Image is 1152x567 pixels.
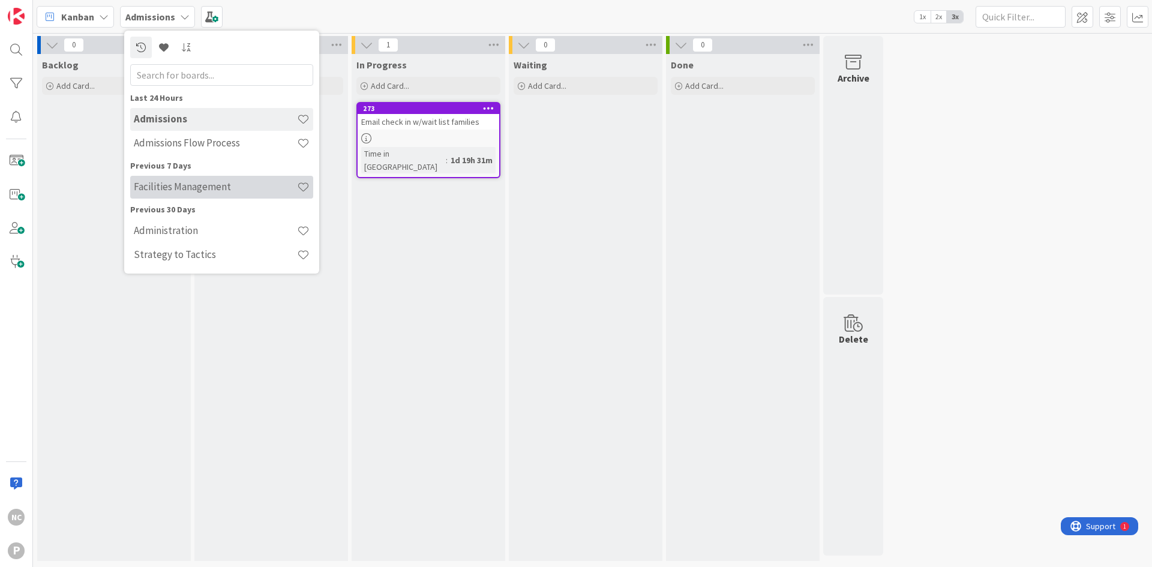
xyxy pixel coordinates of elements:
[356,59,407,71] span: In Progress
[8,542,25,559] div: P
[363,104,499,113] div: 273
[42,59,79,71] span: Backlog
[931,11,947,23] span: 2x
[8,509,25,526] div: NC
[446,154,448,167] span: :
[61,10,94,24] span: Kanban
[8,8,25,25] img: Visit kanbanzone.com
[130,203,313,216] div: Previous 30 Days
[64,38,84,52] span: 0
[448,154,496,167] div: 1d 19h 31m
[514,59,547,71] span: Waiting
[134,113,297,125] h4: Admissions
[692,38,713,52] span: 0
[130,160,313,172] div: Previous 7 Days
[134,248,297,260] h4: Strategy to Tactics
[361,147,446,173] div: Time in [GEOGRAPHIC_DATA]
[838,71,869,85] div: Archive
[56,80,95,91] span: Add Card...
[358,103,499,114] div: 273
[125,11,175,23] b: Admissions
[371,80,409,91] span: Add Card...
[134,137,297,149] h4: Admissions Flow Process
[130,64,313,86] input: Search for boards...
[62,5,65,14] div: 1
[358,114,499,130] div: Email check in w/wait list families
[671,59,694,71] span: Done
[947,11,963,23] span: 3x
[839,332,868,346] div: Delete
[378,38,398,52] span: 1
[914,11,931,23] span: 1x
[528,80,566,91] span: Add Card...
[134,181,297,193] h4: Facilities Management
[130,92,313,104] div: Last 24 Hours
[25,2,55,16] span: Support
[535,38,556,52] span: 0
[976,6,1066,28] input: Quick Filter...
[685,80,724,91] span: Add Card...
[134,224,297,236] h4: Administration
[358,103,499,130] div: 273Email check in w/wait list families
